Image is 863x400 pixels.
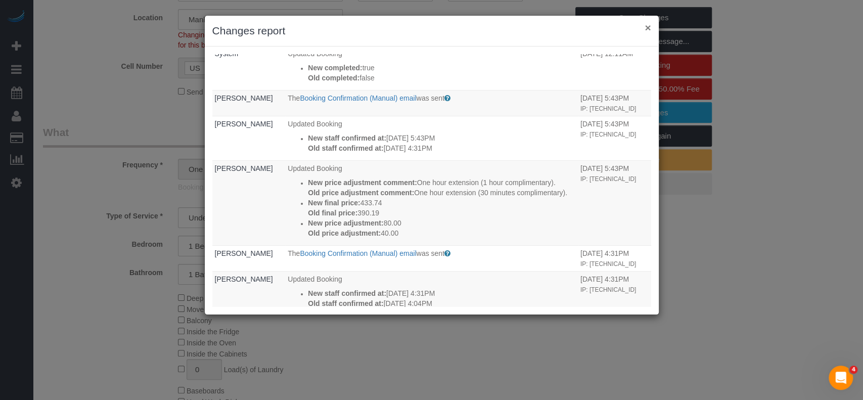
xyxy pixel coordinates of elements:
[308,179,417,187] strong: New price adjustment comment:
[285,160,578,245] td: What
[308,229,381,237] strong: Old price adjustment:
[212,116,286,160] td: Who
[308,208,575,218] p: 390.19
[417,249,444,257] span: was sent
[285,245,578,271] td: What
[308,298,575,308] p: [DATE] 4:04PM
[580,175,636,183] small: IP: [TECHNICAL_ID]
[308,74,359,82] strong: Old completed:
[285,46,578,90] td: What
[308,188,575,198] p: One hour extension (30 minutes complimentary).
[578,90,651,116] td: When
[308,189,414,197] strong: Old price adjustment comment:
[215,164,273,172] a: [PERSON_NAME]
[288,164,342,172] span: Updated Booking
[285,90,578,116] td: What
[308,143,575,153] p: [DATE] 4:31PM
[288,275,342,283] span: Updated Booking
[308,209,357,217] strong: Old final price:
[300,249,416,257] a: Booking Confirmation (Manual) email
[212,90,286,116] td: Who
[849,366,857,374] span: 4
[212,23,651,38] h3: Changes report
[308,63,575,73] p: true
[212,271,286,316] td: Who
[580,131,636,138] small: IP: [TECHNICAL_ID]
[578,245,651,271] td: When
[578,160,651,245] td: When
[645,22,651,33] button: ×
[215,249,273,257] a: [PERSON_NAME]
[212,160,286,245] td: Who
[212,245,286,271] td: Who
[578,271,651,316] td: When
[578,116,651,160] td: When
[308,289,386,297] strong: New staff confirmed at:
[308,218,575,228] p: 80.00
[308,219,383,227] strong: New price adjustment:
[580,260,636,268] small: IP: [TECHNICAL_ID]
[308,228,575,238] p: 40.00
[308,288,575,298] p: [DATE] 4:31PM
[288,249,300,257] span: The
[285,271,578,316] td: What
[308,134,386,142] strong: New staff confirmed at:
[580,105,636,112] small: IP: [TECHNICAL_ID]
[308,198,575,208] p: 433.74
[215,50,239,58] a: System
[308,144,383,152] strong: Old staff confirmed at:
[205,16,659,315] sui-modal: Changes report
[215,120,273,128] a: [PERSON_NAME]
[308,73,575,83] p: false
[308,299,383,307] strong: Old staff confirmed at:
[215,275,273,283] a: [PERSON_NAME]
[580,286,636,293] small: IP: [TECHNICAL_ID]
[285,116,578,160] td: What
[308,177,575,188] p: One hour extension (1 hour complimentary).
[288,94,300,102] span: The
[308,199,360,207] strong: New final price:
[212,46,286,90] td: Who
[829,366,853,390] iframe: Intercom live chat
[300,94,416,102] a: Booking Confirmation (Manual) email
[578,46,651,90] td: When
[288,50,342,58] span: Updated Booking
[215,94,273,102] a: [PERSON_NAME]
[308,64,362,72] strong: New completed:
[288,120,342,128] span: Updated Booking
[417,94,444,102] span: was sent
[308,133,575,143] p: [DATE] 5:43PM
